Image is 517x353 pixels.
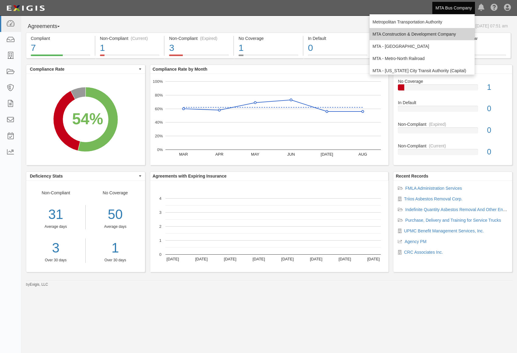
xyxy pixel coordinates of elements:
[393,121,512,127] div: Non-Compliant
[447,35,506,41] div: Pending Review
[150,74,388,165] svg: A chart.
[90,224,140,229] div: Average days
[393,100,512,106] div: In Default
[31,35,90,41] div: Compliant
[370,16,475,28] a: Metropolitan Transportation Authority
[131,35,148,41] div: (Current)
[253,257,265,261] text: [DATE]
[310,257,322,261] text: [DATE]
[169,41,229,55] div: 3
[320,152,333,157] text: [DATE]
[370,28,475,40] a: MTA Construction & Development Company
[398,100,508,121] a: In Default0
[215,152,223,157] text: APR
[155,120,163,125] text: 40%
[155,106,163,111] text: 60%
[398,121,508,143] a: Non-Compliant(Expired)0
[26,205,85,224] div: 31
[224,257,236,261] text: [DATE]
[432,2,475,14] a: MTA Bus Company
[159,224,161,229] text: 2
[405,239,427,244] a: Agency PM
[26,65,145,73] button: Compliance Rate
[447,41,506,55] div: 0
[31,41,90,55] div: 7
[26,238,85,258] a: 3
[100,35,160,41] div: Non-Compliant (Current)
[303,55,372,59] a: In Default0
[398,143,508,160] a: Non-Compliant(Current)0
[90,205,140,224] div: 50
[165,55,233,59] a: Non-Compliant(Expired)3
[251,152,260,157] text: MAY
[404,228,484,233] a: UPMC Benefit Management Services, Inc.
[159,252,161,257] text: 0
[30,66,137,72] span: Compliance Rate
[308,41,368,55] div: 0
[30,173,137,179] span: Deficiency Stats
[169,35,229,41] div: Non-Compliant (Expired)
[153,67,207,72] b: Compliance Rate by Month
[200,35,218,41] div: (Expired)
[338,257,351,261] text: [DATE]
[95,55,164,59] a: Non-Compliant(Current)1
[153,79,163,84] text: 100%
[398,78,508,100] a: No Coverage1
[159,210,161,215] text: 3
[483,146,512,157] div: 0
[405,218,501,223] a: Purchase, Delivery and Training for Service Trucks
[26,282,48,287] small: by
[155,134,163,138] text: 20%
[234,55,303,59] a: No Coverage1
[405,186,462,191] a: FMLA Administration Services
[483,82,512,93] div: 1
[26,74,145,165] svg: A chart.
[465,23,508,29] div: As of [DATE] 07:51 am
[26,224,85,229] div: Average days
[100,41,160,55] div: 1
[429,143,446,149] div: (Current)
[442,55,511,59] a: Pending Review0
[281,257,294,261] text: [DATE]
[393,143,512,149] div: Non-Compliant
[26,190,86,263] div: Non-Compliant
[90,238,140,258] div: 1
[30,282,48,287] a: Exigis, LLC
[239,41,298,55] div: 1
[239,35,298,41] div: No Coverage
[370,52,475,65] a: MTA - Metro-North Railroad
[159,238,161,243] text: 1
[308,35,368,41] div: In Default
[166,257,179,261] text: [DATE]
[367,257,380,261] text: [DATE]
[429,121,446,127] div: (Expired)
[358,152,367,157] text: AUG
[155,93,163,97] text: 80%
[150,181,388,272] svg: A chart.
[195,257,207,261] text: [DATE]
[153,174,227,178] b: Agreements with Expiring Insurance
[72,108,103,130] div: 54%
[90,258,140,263] div: Over 30 days
[396,174,428,178] b: Recent Records
[490,4,498,12] i: Help Center - Complianz
[159,196,161,201] text: 4
[26,258,85,263] div: Over 30 days
[404,250,443,255] a: CRC Associates Inc.
[157,147,163,152] text: 0%
[287,152,295,157] text: JUN
[86,190,145,263] div: No Coverage
[393,78,512,84] div: No Coverage
[179,152,188,157] text: MAR
[26,172,145,180] button: Deficiency Stats
[5,3,47,14] img: logo-5460c22ac91f19d4615b14bd174203de0afe785f0fc80cf4dbbc73dc1793850b.png
[370,40,475,52] a: MTA - [GEOGRAPHIC_DATA]
[404,196,462,201] a: Triios Asbestos Removal Corp.
[26,20,72,33] button: Agreements
[26,55,95,59] a: Compliant7
[370,65,475,77] a: MTA - [US_STATE] City Transit Authority (Capital)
